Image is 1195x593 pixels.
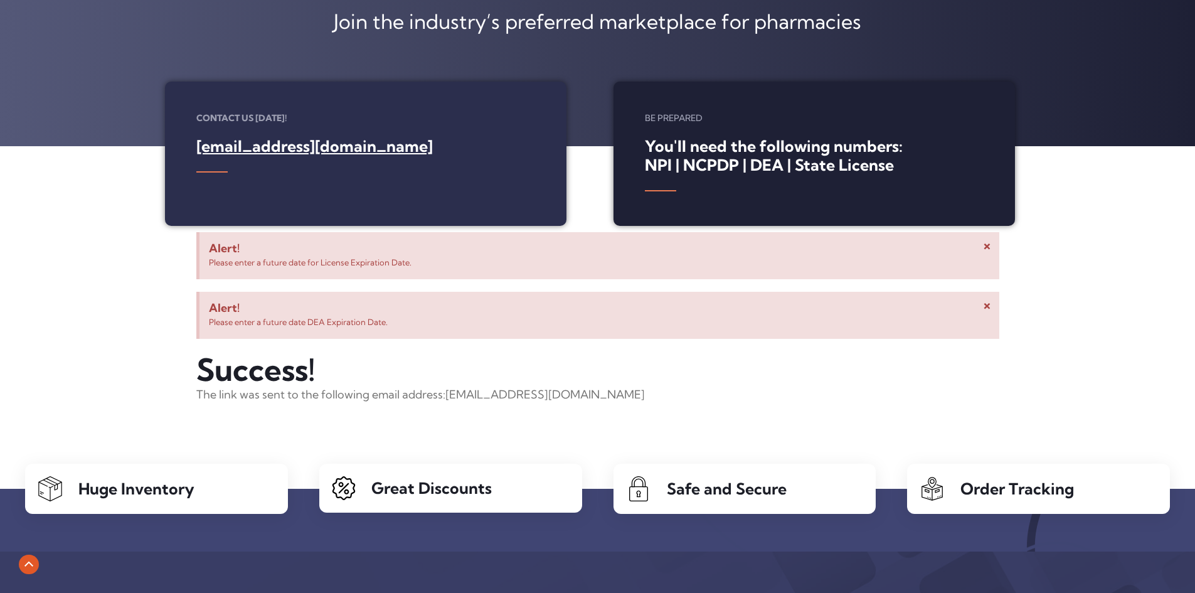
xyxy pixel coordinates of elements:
[209,301,990,315] span: Alert!
[981,298,993,314] button: Dismiss this alert.
[983,238,991,255] span: ×
[6,15,1189,29] p: Join the industry’s preferred marketplace for pharmacies
[667,479,787,498] span: Safe and Secure
[371,478,492,498] span: Great Discounts
[983,297,991,315] span: ×
[196,113,535,124] h6: Contact Us [DATE]!
[209,257,412,267] span: Please enter a future date for License Expiration Date.
[196,136,433,156] a: [EMAIL_ADDRESS][DOMAIN_NAME]
[209,242,990,255] span: Alert!
[445,387,645,402] span: [EMAIL_ADDRESS][DOMAIN_NAME]
[981,238,993,255] button: Dismiss this alert.
[645,137,984,174] h5: You'll need the following numbers: NPI | NCPDP | DEA | State License
[196,388,999,402] p: The link was sent to the following email address:
[78,479,194,498] span: Huge Inventory
[196,351,999,388] h2: Success!
[645,113,984,124] h6: Be Prepared
[209,317,388,327] span: Please enter a future date DEA Expiration Date.
[960,479,1074,498] span: Order Tracking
